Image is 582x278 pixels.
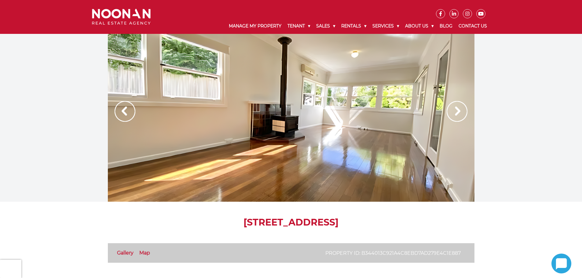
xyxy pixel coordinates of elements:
[117,250,134,256] a: Gallery
[92,9,151,25] img: Noonan Real Estate Agency
[369,18,402,34] a: Services
[325,249,461,257] p: Property ID: b344013c921a4c8ebd7ad279e4c1e887
[139,250,150,256] a: Map
[437,18,456,34] a: Blog
[313,18,338,34] a: Sales
[402,18,437,34] a: About Us
[284,18,313,34] a: Tenant
[115,101,135,122] img: Arrow slider
[447,101,467,122] img: Arrow slider
[456,18,490,34] a: Contact Us
[226,18,284,34] a: Manage My Property
[108,217,474,228] h1: [STREET_ADDRESS]
[338,18,369,34] a: Rentals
